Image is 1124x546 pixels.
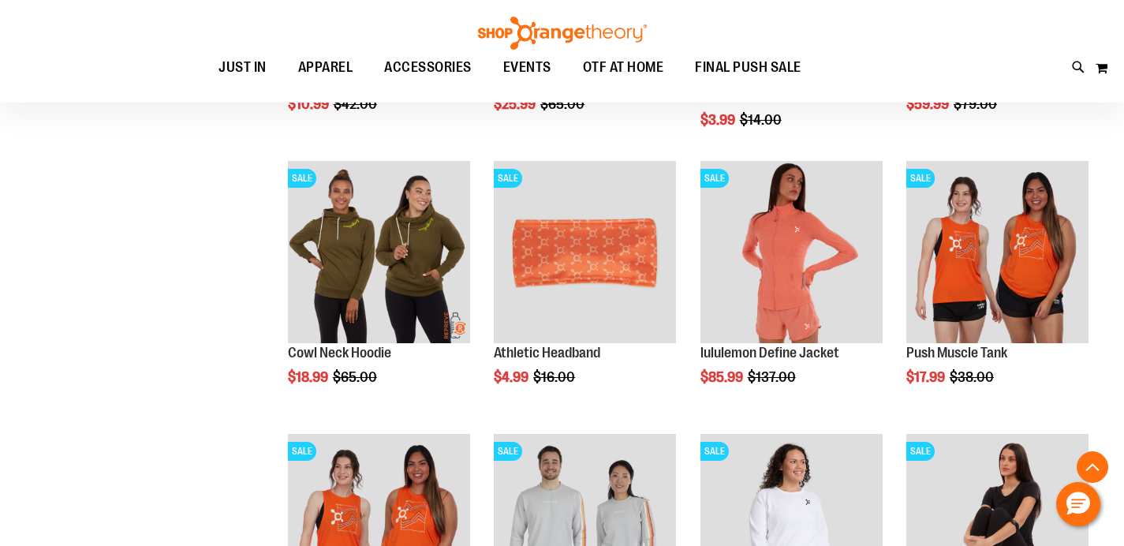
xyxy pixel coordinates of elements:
span: $14.00 [740,112,784,128]
img: Shop Orangetheory [476,17,649,50]
div: product [486,153,684,425]
a: ACCESSORIES [368,50,487,86]
a: lululemon Define Jacket [700,345,839,361]
a: OTF AT HOME [567,50,680,86]
a: Product image for Cowl Neck HoodieSALE [288,161,470,346]
span: $59.99 [906,96,951,112]
a: EVENTS [487,50,567,86]
img: Product image for Push Muscle Tank [906,161,1089,343]
a: APPAREL [282,50,369,86]
button: Hello, have a question? Let’s chat. [1056,482,1100,526]
span: $65.00 [333,369,379,385]
span: $25.99 [494,96,538,112]
a: Athletic Headband [494,345,600,361]
a: Product image for Push Muscle TankSALESALE [906,161,1089,346]
span: OTF AT HOME [583,50,664,85]
span: SALE [700,442,729,461]
a: Product image for Athletic HeadbandSALE [494,161,676,346]
div: product [280,153,478,425]
span: SALE [906,442,935,461]
span: $10.99 [288,96,331,112]
span: $65.00 [540,96,587,112]
div: product [693,153,891,425]
span: $85.99 [700,369,745,385]
span: SALE [288,169,316,188]
a: JUST IN [203,50,282,86]
span: $137.00 [748,369,798,385]
span: $79.00 [954,96,999,112]
button: Back To Top [1077,451,1108,483]
span: $42.00 [334,96,379,112]
a: Cowl Neck Hoodie [288,345,391,361]
span: $4.99 [494,369,531,385]
span: $16.00 [533,369,577,385]
img: Product image for Cowl Neck Hoodie [288,161,470,343]
span: FINAL PUSH SALE [695,50,801,85]
span: SALE [700,169,729,188]
span: $18.99 [288,369,330,385]
span: SALE [906,169,935,188]
a: Product image for lululemon Define JacketSALE [700,161,883,346]
span: ACCESSORIES [384,50,472,85]
span: JUST IN [218,50,267,85]
span: $17.99 [906,369,947,385]
img: Product image for lululemon Define Jacket [700,161,883,343]
img: Product image for Athletic Headband [494,161,676,343]
div: product [898,153,1096,425]
span: EVENTS [503,50,551,85]
span: SALE [494,169,522,188]
a: Push Muscle Tank [906,345,1007,361]
span: SALE [494,442,522,461]
span: APPAREL [298,50,353,85]
span: $38.00 [950,369,996,385]
a: FINAL PUSH SALE [679,50,817,85]
span: SALE [288,442,316,461]
span: $3.99 [700,112,738,128]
